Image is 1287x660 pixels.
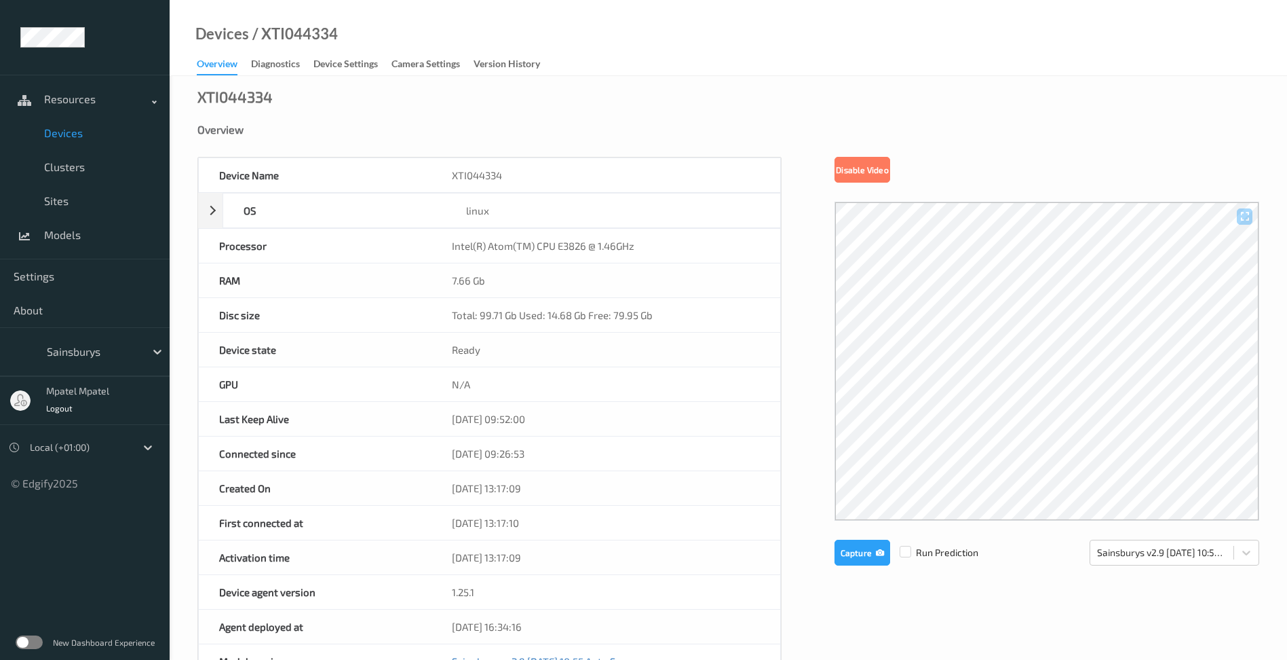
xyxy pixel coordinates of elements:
div: [DATE] 13:17:09 [431,540,780,574]
div: Device Settings [313,57,378,74]
div: Diagnostics [251,57,300,74]
button: Disable Video [834,157,890,183]
a: Devices [195,27,249,41]
div: Last Keep Alive [199,402,431,436]
button: Capture [834,540,890,566]
div: 1.25.1 [431,575,780,609]
div: XTI044334 [431,158,780,192]
div: XTI044334 [197,90,273,103]
div: N/A [431,367,780,401]
div: [DATE] 13:17:09 [431,471,780,505]
a: Camera Settings [391,55,474,74]
div: RAM [199,263,431,297]
div: linux [446,194,780,227]
div: Total: 99.71 Gb Used: 14.68 Gb Free: 79.95 Gb [431,298,780,332]
a: Overview [197,55,251,75]
div: Device state [199,333,431,367]
div: OSlinux [198,193,781,228]
div: / XTI044334 [249,27,338,41]
div: [DATE] 13:17:10 [431,506,780,540]
div: [DATE] 16:34:16 [431,610,780,644]
div: [DATE] 09:52:00 [431,402,780,436]
a: Version History [474,55,554,74]
div: Agent deployed at [199,610,431,644]
div: Camera Settings [391,57,460,74]
a: Diagnostics [251,55,313,74]
div: Activation time [199,540,431,574]
div: Created On [199,471,431,505]
div: Ready [431,333,780,367]
div: Overview [197,123,1259,136]
div: Intel(R) Atom(TM) CPU E3826 @ 1.46GHz [431,229,780,263]
div: OS [223,194,446,227]
div: Device agent version [199,575,431,609]
div: Overview [197,57,237,75]
div: GPU [199,367,431,401]
div: Disc size [199,298,431,332]
div: First connected at [199,506,431,540]
span: Run Prediction [890,546,978,560]
div: Device Name [199,158,431,192]
div: 7.66 Gb [431,263,780,297]
div: Version History [474,57,540,74]
div: [DATE] 09:26:53 [431,437,780,471]
a: Device Settings [313,55,391,74]
div: Processor [199,229,431,263]
div: Connected since [199,437,431,471]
